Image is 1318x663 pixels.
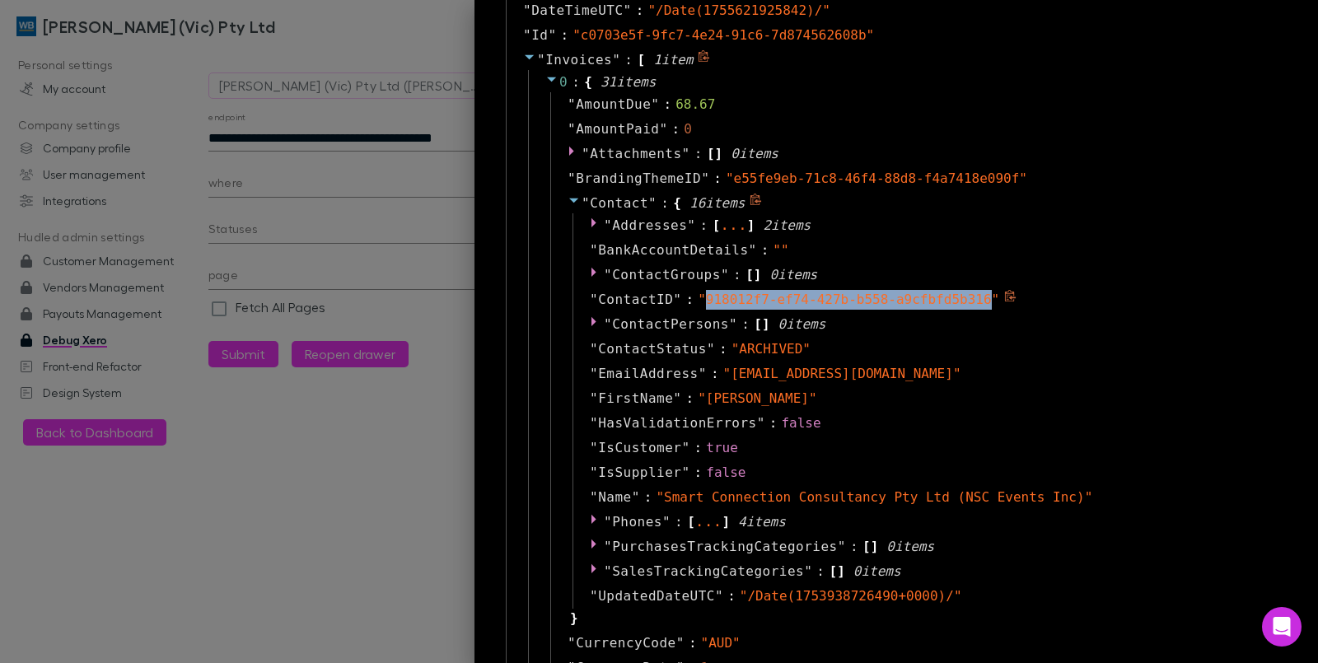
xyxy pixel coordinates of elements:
[738,514,786,530] span: 4 item s
[661,194,669,213] span: :
[576,95,651,114] span: AmountDue
[590,465,598,480] span: "
[598,413,757,433] span: HasValidationErrors
[612,52,620,68] span: "
[582,146,590,161] span: "
[582,195,590,211] span: "
[886,539,934,554] span: 0 item s
[598,240,748,260] span: BankAccountDetails
[673,292,681,307] span: "
[531,1,623,21] span: DateTimeUTC
[694,438,703,458] span: :
[663,95,671,114] span: :
[673,194,681,213] span: {
[745,265,754,285] span: [
[698,50,713,70] span: Copy to clipboard
[715,144,723,164] span: ]
[548,27,556,43] span: "
[598,463,681,483] span: IsSupplier
[568,609,578,628] span: }
[568,121,576,137] span: "
[749,242,757,258] span: "
[568,170,576,186] span: "
[684,119,692,139] div: 0
[636,1,644,21] span: :
[612,514,662,530] span: Phones
[721,267,729,282] span: "
[584,72,592,92] span: {
[698,390,817,406] span: " [PERSON_NAME] "
[590,366,598,381] span: "
[598,438,681,458] span: IsCustomer
[651,96,659,112] span: "
[568,635,576,651] span: "
[590,242,598,258] span: "
[1004,290,1019,310] span: Copy to clipboard
[601,74,656,90] span: 31 item s
[648,195,657,211] span: "
[829,562,837,581] span: [
[632,489,640,505] span: "
[695,517,722,525] div: ...
[673,390,681,406] span: "
[576,169,701,189] span: BrandingThemeID
[694,463,703,483] span: :
[590,195,648,211] span: Contact
[537,52,545,68] span: "
[699,366,707,381] span: "
[698,292,999,307] span: " 918012f7-ef74-427b-b558-a9cfbfd5b316 "
[781,413,820,433] div: false
[590,440,598,455] span: "
[720,221,747,229] div: ...
[713,169,722,189] span: :
[729,316,737,332] span: "
[762,315,770,334] span: ]
[754,315,762,334] span: [
[838,539,846,554] span: "
[850,537,858,557] span: :
[778,316,826,332] span: 0 item s
[754,265,762,285] span: ]
[598,339,707,359] span: ContactStatus
[523,27,531,43] span: "
[687,217,695,233] span: "
[747,216,755,236] span: ]
[590,146,681,161] span: Attachments
[740,588,962,604] span: " /Date(1753938726490+0000)/ "
[637,50,645,70] span: [
[763,217,811,233] span: 2 item s
[682,146,690,161] span: "
[804,563,812,579] span: "
[676,635,685,651] span: "
[598,389,673,409] span: FirstName
[604,563,612,579] span: "
[576,633,676,653] span: CurrencyCode
[604,514,612,530] span: "
[1262,607,1302,647] div: Open Intercom Messenger
[672,119,680,139] span: :
[604,267,612,282] span: "
[769,413,778,433] span: :
[612,267,721,282] span: ContactGroups
[590,292,598,307] span: "
[612,539,838,554] span: PurchasesTrackingCategories
[624,2,632,18] span: "
[757,415,765,431] span: "
[773,242,788,258] span: " "
[723,366,961,381] span: " [EMAIL_ADDRESS][DOMAIN_NAME] "
[862,537,871,557] span: [
[687,512,695,532] span: [
[604,316,612,332] span: "
[706,438,738,458] div: true
[659,121,667,137] span: "
[689,195,745,211] span: 16 item s
[711,364,719,384] span: :
[706,463,745,483] div: false
[612,316,729,332] span: ContactPersons
[853,563,901,579] span: 0 item s
[531,26,548,45] span: Id
[733,265,741,285] span: :
[656,489,1092,505] span: " Smart Connection Consultancy Pty Ltd (NSC Events Inc) "
[713,216,721,236] span: [
[590,489,598,505] span: "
